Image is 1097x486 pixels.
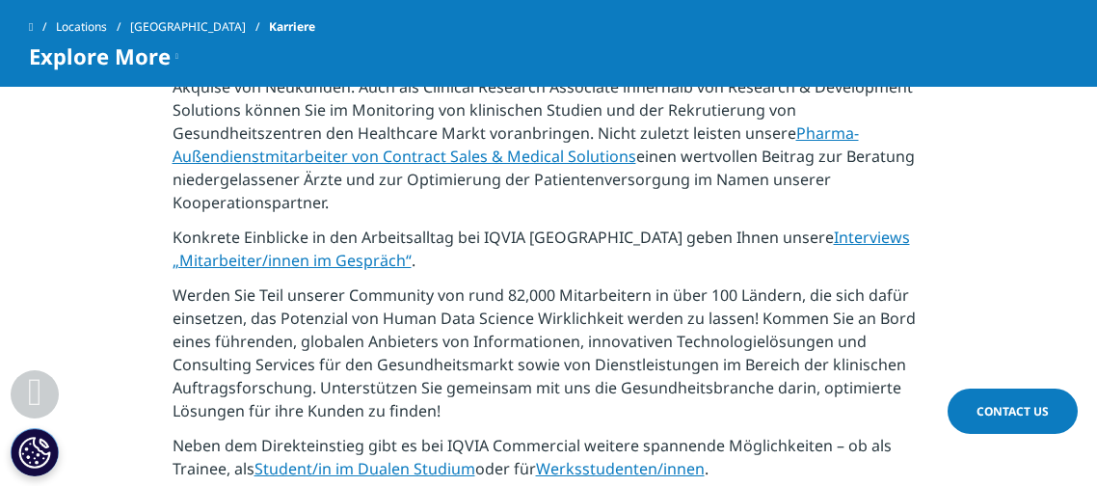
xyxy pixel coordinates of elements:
span: Karriere [269,10,315,44]
p: Werden Sie Teil unserer Community von rund 82,000 Mitarbeitern in über 100 Ländern, die sich dafü... [173,283,925,434]
span: Contact Us [977,403,1049,419]
p: Zum Beispiel als Consultant bei der Beratung unserer Kunden der pharmazeutischen Industrie oder d... [173,6,925,226]
span: Explore More [29,44,171,67]
p: Konkrete Einblicke in den Arbeitsalltag bei IQVIA [GEOGRAPHIC_DATA] geben Ihnen unsere . [173,226,925,283]
a: Student/in im Dualen Studium [254,458,475,479]
a: [GEOGRAPHIC_DATA] [130,10,269,44]
a: Werksstudenten/innen [536,458,705,479]
button: Cookie-Einstellungen [11,428,59,476]
a: Locations [56,10,130,44]
a: Contact Us [948,389,1078,434]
